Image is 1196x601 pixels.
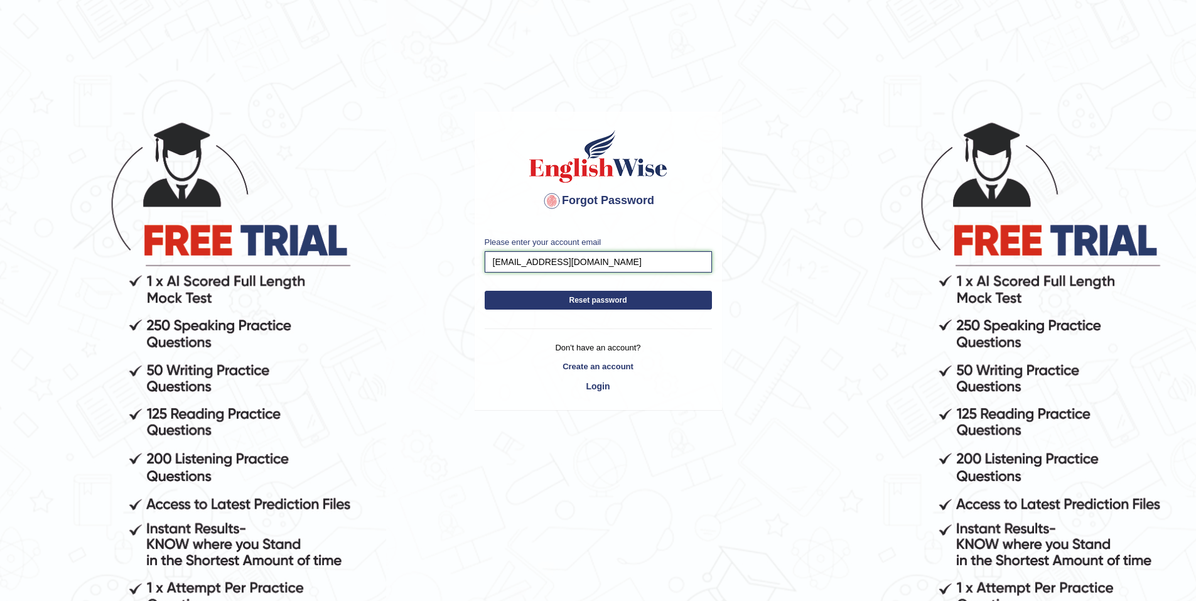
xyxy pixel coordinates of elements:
span: Forgot Password [542,194,654,207]
a: Create an account [485,360,712,372]
img: English Wise [527,128,670,185]
label: Please enter your account email [485,236,601,248]
button: Reset password [485,291,712,310]
p: Don't have an account? [485,342,712,354]
a: Login [485,376,712,397]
